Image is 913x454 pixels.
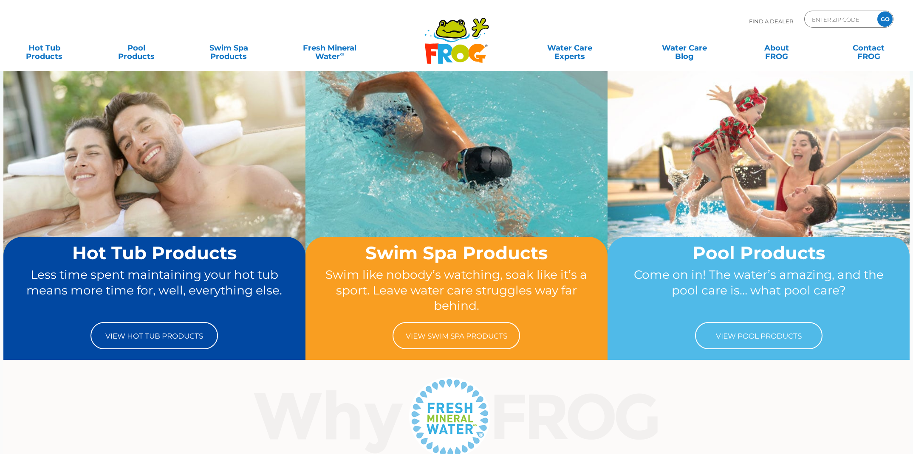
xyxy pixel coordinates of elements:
[322,267,591,314] p: Swim like nobody’s watching, soak like it’s a sport. Leave water care struggles way far behind.
[749,11,793,32] p: Find A Dealer
[877,11,893,27] input: GO
[285,39,375,56] a: Fresh MineralWater∞
[811,13,868,25] input: Zip Code Form
[624,243,893,263] h2: Pool Products
[512,39,628,56] a: Water CareExperts
[193,39,265,56] a: Swim SpaProducts
[8,39,80,56] a: Hot TubProducts
[20,267,289,314] p: Less time spent maintaining your hot tub means more time for, well, everything else.
[393,322,520,349] a: View Swim Spa Products
[20,243,289,263] h2: Hot Tub Products
[833,39,905,56] a: ContactFROG
[624,267,893,314] p: Come on in! The water’s amazing, and the pool care is… what pool care?
[322,243,591,263] h2: Swim Spa Products
[90,322,218,349] a: View Hot Tub Products
[695,322,823,349] a: View Pool Products
[648,39,720,56] a: Water CareBlog
[741,39,812,56] a: AboutFROG
[305,71,608,296] img: home-banner-swim-spa-short
[101,39,172,56] a: PoolProducts
[340,50,344,57] sup: ∞
[3,71,305,296] img: home-banner-hot-tub-short
[608,71,910,296] img: home-banner-pool-short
